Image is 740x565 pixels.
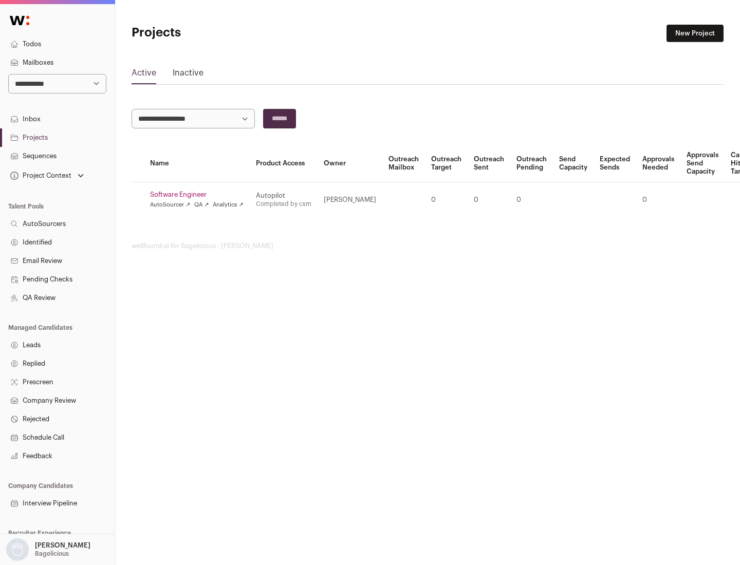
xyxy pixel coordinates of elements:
[8,168,86,183] button: Open dropdown
[425,145,468,182] th: Outreach Target
[594,145,636,182] th: Expected Sends
[510,145,553,182] th: Outreach Pending
[468,182,510,218] td: 0
[150,201,190,209] a: AutoSourcer ↗
[173,67,203,83] a: Inactive
[510,182,553,218] td: 0
[667,25,724,42] a: New Project
[194,201,209,209] a: QA ↗
[132,25,329,41] h1: Projects
[256,192,311,200] div: Autopilot
[468,145,510,182] th: Outreach Sent
[35,541,90,550] p: [PERSON_NAME]
[256,201,311,207] a: Completed by csm
[213,201,243,209] a: Analytics ↗
[6,538,29,561] img: nopic.png
[636,182,680,218] td: 0
[318,145,382,182] th: Owner
[132,67,156,83] a: Active
[35,550,69,558] p: Bagelicious
[636,145,680,182] th: Approvals Needed
[318,182,382,218] td: [PERSON_NAME]
[144,145,250,182] th: Name
[382,145,425,182] th: Outreach Mailbox
[425,182,468,218] td: 0
[132,242,724,250] footer: wellfound:ai for Bagelicious - [PERSON_NAME]
[4,538,92,561] button: Open dropdown
[250,145,318,182] th: Product Access
[150,191,244,199] a: Software Engineer
[8,172,71,180] div: Project Context
[680,145,725,182] th: Approvals Send Capacity
[4,10,35,31] img: Wellfound
[553,145,594,182] th: Send Capacity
